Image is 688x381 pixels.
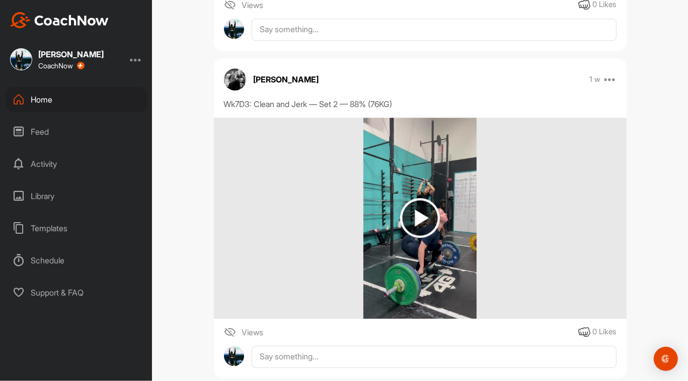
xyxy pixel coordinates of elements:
[224,326,236,338] img: icon
[6,151,147,176] div: Activity
[10,48,32,70] img: square_bbf18832a8e853abb003d0da2e2b2533.jpg
[6,119,147,144] div: Feed
[6,248,147,273] div: Schedule
[6,87,147,112] div: Home
[242,326,264,338] span: Views
[38,50,104,58] div: [PERSON_NAME]
[224,346,245,366] img: avatar
[10,12,109,28] img: CoachNow
[6,183,147,209] div: Library
[363,118,477,319] img: media
[593,326,617,338] div: 0 Likes
[400,198,440,238] img: play
[654,347,678,371] div: Open Intercom Messenger
[38,62,85,70] div: CoachNow
[224,98,617,110] div: Wk7D3: Clean and Jerk — Set 2 — 88% (76KG)
[224,19,245,39] img: avatar
[6,280,147,305] div: Support & FAQ
[254,73,319,85] p: [PERSON_NAME]
[6,216,147,241] div: Templates
[224,68,246,90] img: avatar
[589,74,600,84] p: 1 w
